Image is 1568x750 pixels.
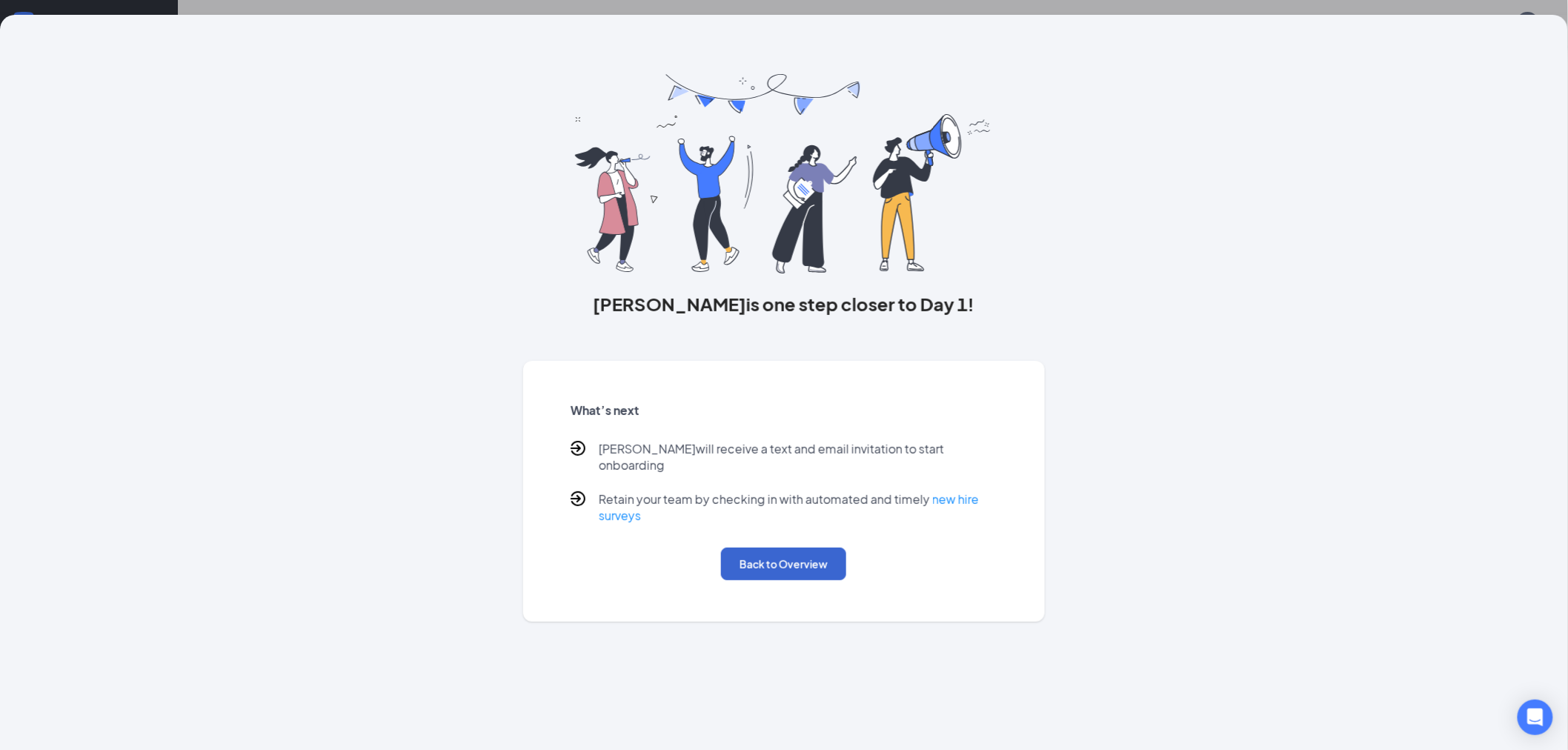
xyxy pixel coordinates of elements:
img: you are all set [575,74,992,273]
div: Open Intercom Messenger [1518,700,1553,735]
h5: What’s next [571,402,997,419]
a: new hire surveys [599,491,979,523]
p: [PERSON_NAME] will receive a text and email invitation to start onboarding [599,441,997,474]
h3: [PERSON_NAME] is one step closer to Day 1! [523,291,1045,316]
p: Retain your team by checking in with automated and timely [599,491,997,524]
button: Back to Overview [721,548,846,580]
